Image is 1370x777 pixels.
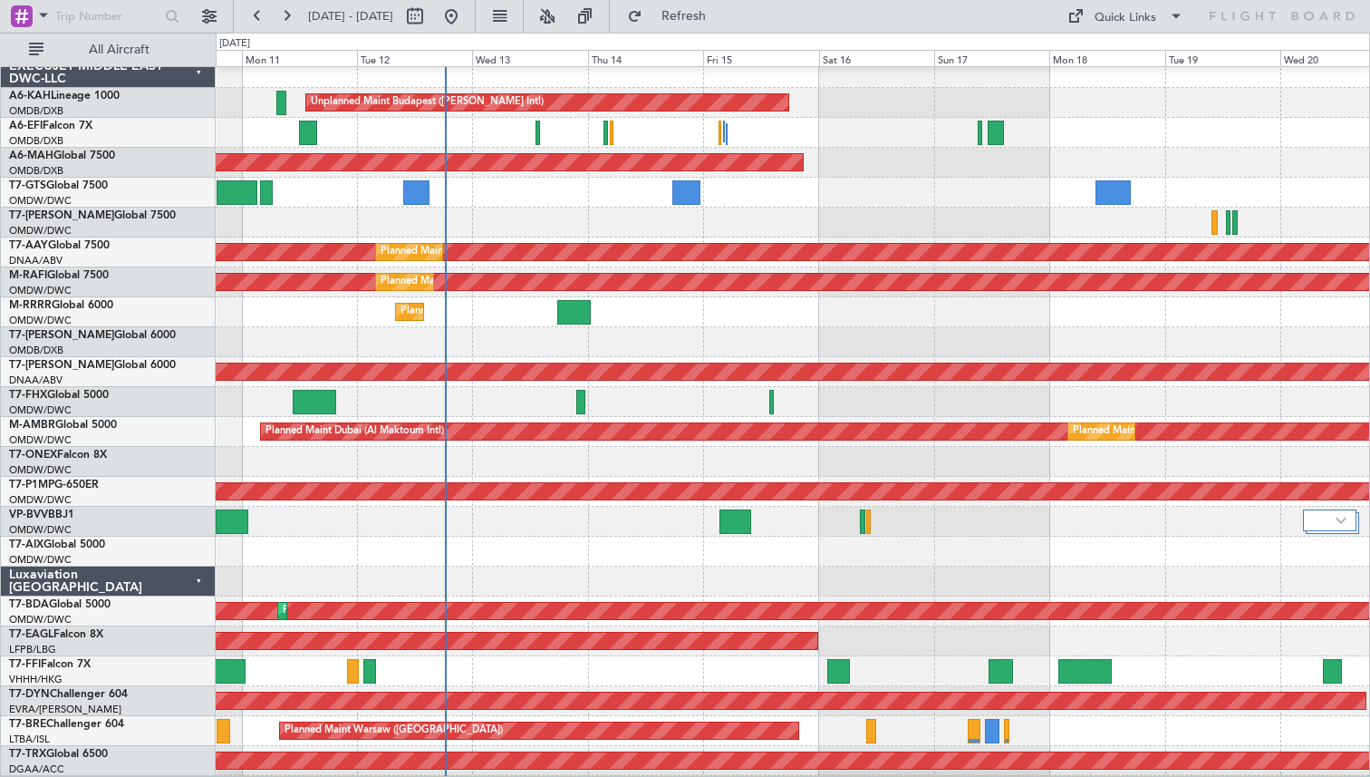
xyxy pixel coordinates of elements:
a: A6-KAHLineage 1000 [9,91,120,102]
span: T7-EAGL [9,629,53,640]
a: A6-EFIFalcon 7X [9,121,92,131]
div: Fri 15 [703,50,818,66]
a: OMDW/DWC [9,433,72,447]
span: T7-GTS [9,180,46,191]
span: A6-KAH [9,91,51,102]
a: OMDW/DWC [9,523,72,537]
div: Wed 13 [472,50,587,66]
span: T7-DYN [9,689,50,700]
a: OMDW/DWC [9,224,72,238]
a: OMDW/DWC [9,403,72,417]
input: Trip Number [55,3,159,30]
div: Tue 19 [1165,50,1280,66]
div: Planned Maint Dubai (Al Maktoum Intl) [265,418,444,445]
div: Planned Maint Dubai (Al Maktoum Intl) [381,238,559,266]
span: T7-AAY [9,240,48,251]
span: M-RAFI [9,270,47,281]
span: A6-EFI [9,121,43,131]
a: T7-[PERSON_NAME]Global 7500 [9,210,176,221]
span: T7-[PERSON_NAME] [9,360,114,371]
a: T7-DYNChallenger 604 [9,689,128,700]
a: EVRA/[PERSON_NAME] [9,703,121,716]
span: T7-BRE [9,719,46,730]
a: T7-GTSGlobal 7500 [9,180,108,191]
a: T7-TRXGlobal 6500 [9,749,108,760]
div: Planned Maint Southend [400,298,513,325]
span: T7-FHX [9,390,47,401]
a: OMDW/DWC [9,314,72,327]
a: OMDB/DXB [9,104,63,118]
span: All Aircraft [47,44,191,56]
a: A6-MAHGlobal 7500 [9,151,115,161]
span: T7-ONEX [9,450,57,461]
a: LTBA/ISL [9,733,50,746]
a: T7-[PERSON_NAME]Global 6000 [9,360,176,371]
span: VP-BVV [9,510,48,520]
button: Refresh [619,2,728,31]
a: T7-AIXGlobal 5000 [9,539,105,550]
a: VHHH/HKG [9,673,63,686]
a: OMDB/DXB [9,134,63,148]
div: Thu 14 [588,50,703,66]
div: Planned Maint Warsaw ([GEOGRAPHIC_DATA]) [285,717,503,744]
a: T7-[PERSON_NAME]Global 6000 [9,330,176,341]
a: M-RRRRGlobal 6000 [9,300,113,311]
span: Refresh [646,10,722,23]
span: M-AMBR [9,420,55,431]
span: T7-[PERSON_NAME] [9,210,114,221]
div: Mon 11 [242,50,357,66]
button: Quick Links [1058,2,1192,31]
div: Sat 16 [819,50,934,66]
a: OMDW/DWC [9,194,72,208]
a: OMDW/DWC [9,463,72,477]
img: arrow-gray.svg [1336,517,1346,524]
span: T7-[PERSON_NAME] [9,330,114,341]
span: T7-TRX [9,749,46,760]
a: T7-ONEXFalcon 8X [9,450,107,461]
a: OMDW/DWC [9,553,72,567]
a: T7-FFIFalcon 7X [9,659,91,670]
span: M-RRRR [9,300,52,311]
div: Planned Maint Dubai (Al Maktoum Intl) [283,597,461,625]
span: T7-BDA [9,599,49,610]
a: OMDW/DWC [9,493,72,507]
a: T7-BDAGlobal 5000 [9,599,111,610]
div: Planned Maint Dubai (Al Maktoum Intl) [381,268,559,296]
a: T7-BREChallenger 604 [9,719,124,730]
a: T7-P1MPG-650ER [9,480,99,490]
button: All Aircraft [20,35,197,64]
a: OMDW/DWC [9,613,72,626]
a: DNAA/ABV [9,374,63,387]
a: OMDW/DWC [9,284,72,297]
a: DNAA/ABV [9,254,63,267]
div: Tue 12 [357,50,472,66]
span: A6-MAH [9,151,53,161]
span: T7-FFI [9,659,41,670]
div: [DATE] [219,36,250,52]
a: M-AMBRGlobal 5000 [9,420,117,431]
span: [DATE] - [DATE] [308,8,393,24]
a: VP-BVVBBJ1 [9,510,74,520]
a: OMDB/DXB [9,344,63,357]
div: Sun 17 [934,50,1049,66]
div: Quick Links [1095,9,1156,27]
a: M-RAFIGlobal 7500 [9,270,109,281]
div: Mon 18 [1049,50,1164,66]
span: T7-P1MP [9,480,54,490]
a: T7-EAGLFalcon 8X [9,629,103,640]
div: Unplanned Maint Budapest ([PERSON_NAME] Intl) [311,89,544,116]
a: DGAA/ACC [9,762,64,776]
a: OMDB/DXB [9,164,63,178]
div: Planned Maint Dubai (Al Maktoum Intl) [1073,418,1251,445]
a: T7-AAYGlobal 7500 [9,240,110,251]
a: T7-FHXGlobal 5000 [9,390,109,401]
a: LFPB/LBG [9,643,56,656]
span: T7-AIX [9,539,43,550]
